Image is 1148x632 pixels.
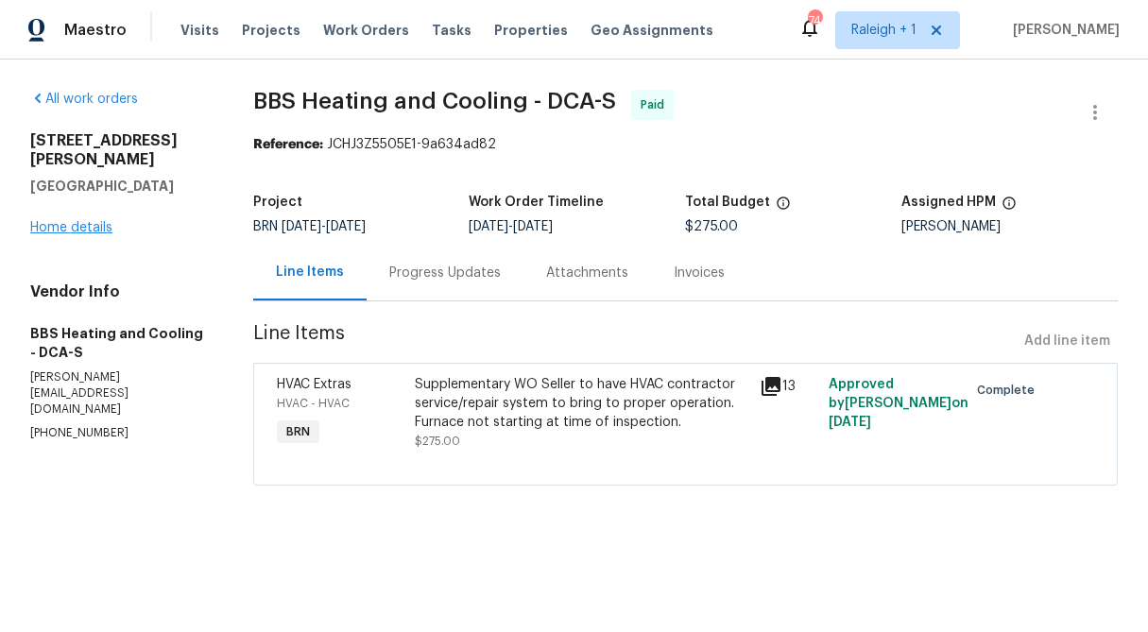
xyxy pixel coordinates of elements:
[415,375,749,432] div: Supplementary WO Seller to have HVAC contractor service/repair system to bring to proper operatio...
[1002,196,1017,220] span: The hpm assigned to this work order.
[282,220,366,233] span: -
[546,264,628,282] div: Attachments
[432,24,471,37] span: Tasks
[591,21,713,40] span: Geo Assignments
[829,378,968,429] span: Approved by [PERSON_NAME] on
[64,21,127,40] span: Maestro
[901,196,996,209] h5: Assigned HPM
[685,220,738,233] span: $275.00
[323,21,409,40] span: Work Orders
[253,90,616,112] span: BBS Heating and Cooling - DCA-S
[977,381,1042,400] span: Complete
[180,21,219,40] span: Visits
[253,220,366,233] span: BRN
[30,369,208,418] p: [PERSON_NAME][EMAIL_ADDRESS][DOMAIN_NAME]
[282,220,321,233] span: [DATE]
[760,375,817,398] div: 13
[389,264,501,282] div: Progress Updates
[808,11,821,30] div: 74
[30,177,208,196] h5: [GEOGRAPHIC_DATA]
[415,436,460,447] span: $275.00
[30,425,208,441] p: [PHONE_NUMBER]
[253,138,323,151] b: Reference:
[30,131,208,169] h2: [STREET_ADDRESS][PERSON_NAME]
[276,263,344,282] div: Line Items
[30,282,208,301] h4: Vendor Info
[326,220,366,233] span: [DATE]
[277,378,351,391] span: HVAC Extras
[242,21,300,40] span: Projects
[513,220,553,233] span: [DATE]
[253,324,1018,359] span: Line Items
[776,196,791,220] span: The total cost of line items that have been proposed by Opendoor. This sum includes line items th...
[494,21,568,40] span: Properties
[1005,21,1120,40] span: [PERSON_NAME]
[469,196,604,209] h5: Work Order Timeline
[674,264,725,282] div: Invoices
[30,324,208,362] h5: BBS Heating and Cooling - DCA-S
[30,221,112,234] a: Home details
[469,220,508,233] span: [DATE]
[901,220,1118,233] div: [PERSON_NAME]
[469,220,553,233] span: -
[685,196,770,209] h5: Total Budget
[30,93,138,106] a: All work orders
[253,196,302,209] h5: Project
[851,21,917,40] span: Raleigh + 1
[277,398,350,409] span: HVAC - HVAC
[829,416,871,429] span: [DATE]
[641,95,672,114] span: Paid
[279,422,317,441] span: BRN
[253,135,1119,154] div: JCHJ3Z5505E1-9a634ad82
